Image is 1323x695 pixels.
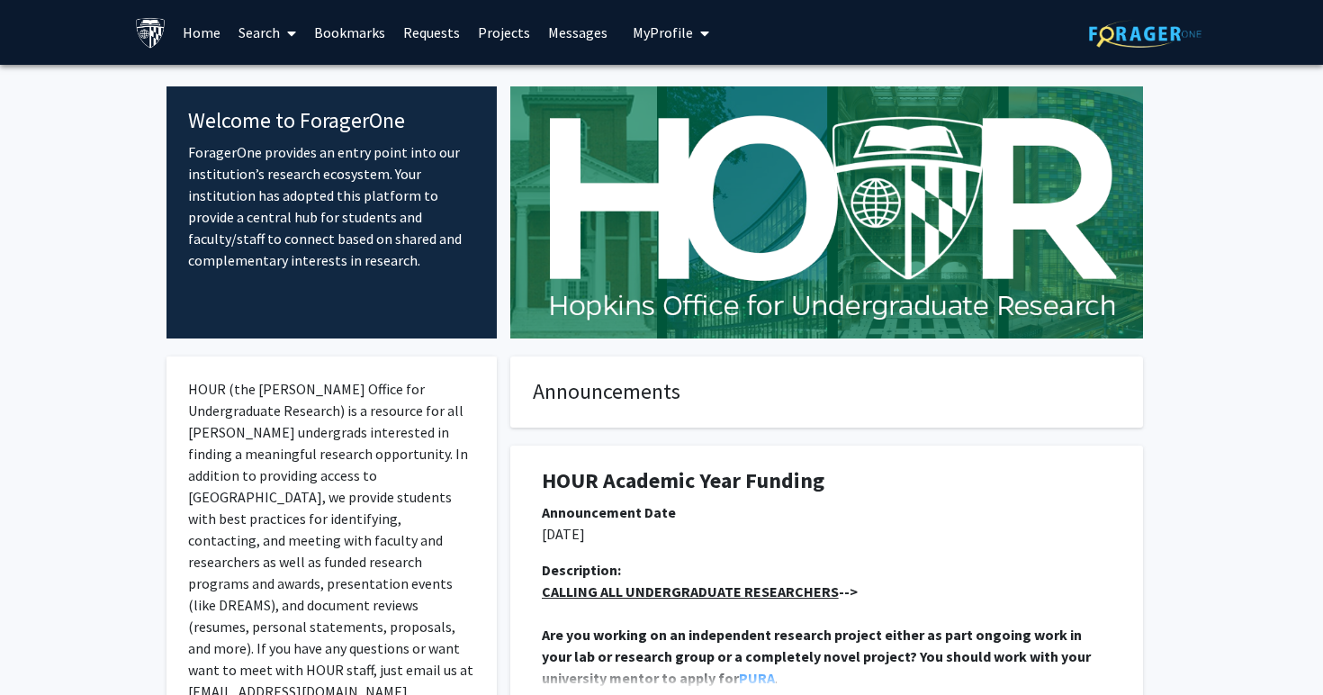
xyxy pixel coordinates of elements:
a: Home [174,1,229,64]
p: ForagerOne provides an entry point into our institution’s research ecosystem. Your institution ha... [188,141,475,271]
img: Johns Hopkins University Logo [135,17,166,49]
img: ForagerOne Logo [1089,20,1201,48]
span: My Profile [633,23,693,41]
strong: --> [542,582,858,600]
p: . [542,624,1111,689]
p: [DATE] [542,523,1111,545]
iframe: Chat [13,614,76,681]
strong: Are you working on an independent research project either as part ongoing work in your lab or res... [542,626,1093,687]
a: Requests [394,1,469,64]
a: Messages [539,1,616,64]
a: Projects [469,1,539,64]
a: Bookmarks [305,1,394,64]
a: Search [229,1,305,64]
img: Cover Image [510,86,1143,338]
u: CALLING ALL UNDERGRADUATE RESEARCHERS [542,582,839,600]
div: Description: [542,559,1111,581]
h4: Welcome to ForagerOne [188,108,475,134]
h1: HOUR Academic Year Funding [542,468,1111,494]
h4: Announcements [533,379,1120,405]
div: Announcement Date [542,501,1111,523]
a: PURA [739,669,775,687]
